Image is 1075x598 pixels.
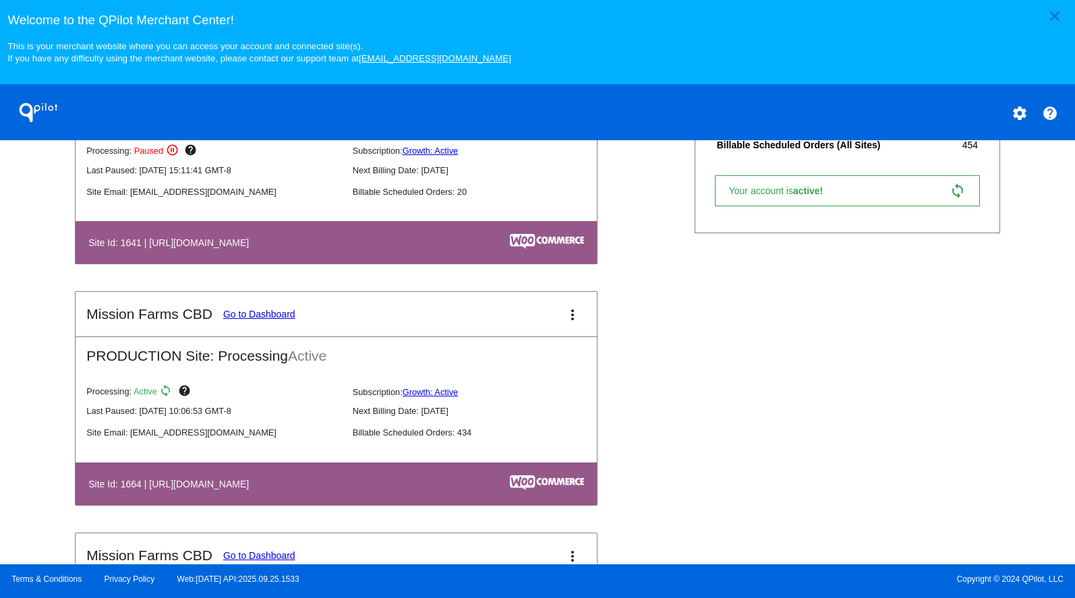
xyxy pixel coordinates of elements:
[7,13,1067,28] h3: Welcome to the QPilot Merchant Center!
[353,146,608,156] p: Subscription:
[223,550,295,561] a: Go to Dashboard
[564,307,581,323] mat-icon: more_vert
[134,146,163,156] span: Paused
[223,309,295,320] a: Go to Dashboard
[134,387,157,397] span: Active
[288,348,326,363] span: Active
[166,144,182,160] mat-icon: pause_circle_outline
[564,548,581,564] mat-icon: more_vert
[353,187,608,197] p: Billable Scheduled Orders: 20
[86,427,341,438] p: Site Email: [EMAIL_ADDRESS][DOMAIN_NAME]
[1042,105,1058,121] mat-icon: help
[353,387,608,397] p: Subscription:
[11,574,82,584] a: Terms & Conditions
[11,99,65,126] h1: QPilot
[353,406,608,416] p: Next Billing Date: [DATE]
[184,144,200,160] mat-icon: help
[86,306,212,322] h2: Mission Farms CBD
[510,475,584,490] img: c53aa0e5-ae75-48aa-9bee-956650975ee5
[178,384,194,400] mat-icon: help
[950,183,966,199] mat-icon: sync
[76,337,597,364] h2: PRODUCTION Site: Processing
[86,165,341,175] p: Last Paused: [DATE] 15:11:41 GMT-8
[1047,8,1063,24] mat-icon: close
[359,53,511,63] a: [EMAIL_ADDRESS][DOMAIN_NAME]
[86,406,341,416] p: Last Paused: [DATE] 10:06:53 GMT-8
[962,140,978,150] span: 454
[716,139,892,151] th: Billable Scheduled Orders (All Sites)
[403,387,459,397] a: Growth: Active
[159,384,175,400] mat-icon: sync
[88,237,256,248] h4: Site Id: 1641 | [URL][DOMAIN_NAME]
[510,234,584,249] img: c53aa0e5-ae75-48aa-9bee-956650975ee5
[729,185,837,196] span: Your account is
[715,175,980,206] a: Your account isactive! sync
[549,574,1064,584] span: Copyright © 2024 QPilot, LLC
[7,41,511,63] small: This is your merchant website where you can access your account and connected site(s). If you hav...
[88,479,256,489] h4: Site Id: 1664 | [URL][DOMAIN_NAME]
[177,574,299,584] a: Web:[DATE] API:2025.09.25.1533
[353,165,608,175] p: Next Billing Date: [DATE]
[353,427,608,438] p: Billable Scheduled Orders: 434
[86,384,341,400] p: Processing:
[403,146,459,156] a: Growth: Active
[793,185,830,196] span: active!
[86,187,341,197] p: Site Email: [EMAIL_ADDRESS][DOMAIN_NAME]
[105,574,155,584] a: Privacy Policy
[1012,105,1028,121] mat-icon: settings
[86,144,341,160] p: Processing:
[86,547,212,564] h2: Mission Farms CBD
